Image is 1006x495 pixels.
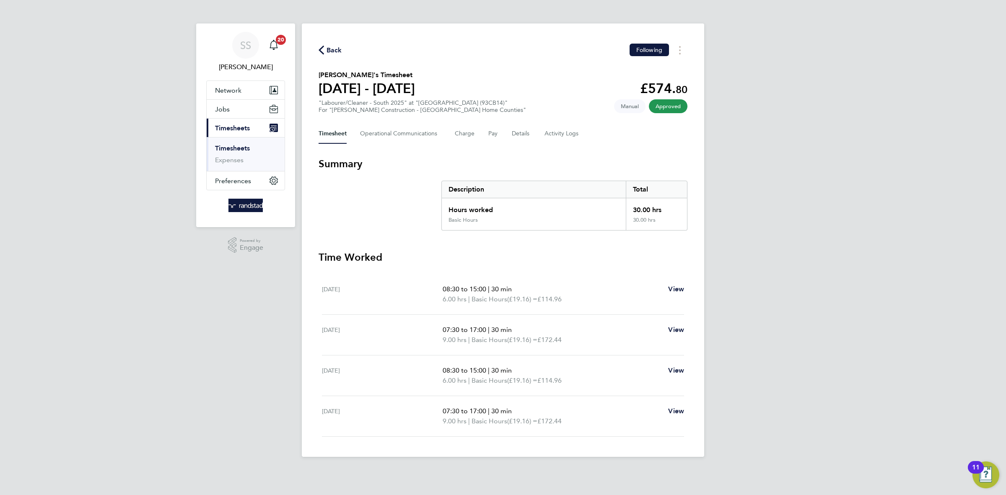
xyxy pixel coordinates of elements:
[207,100,285,118] button: Jobs
[488,407,490,415] span: |
[488,326,490,334] span: |
[537,376,562,384] span: £114.96
[319,45,342,55] button: Back
[507,295,537,303] span: (£19.16) =
[507,417,537,425] span: (£19.16) =
[491,326,512,334] span: 30 min
[630,44,669,56] button: Following
[443,295,467,303] span: 6.00 hrs
[491,407,512,415] span: 30 min
[196,23,295,227] nav: Main navigation
[468,376,470,384] span: |
[468,295,470,303] span: |
[228,199,263,212] img: randstad-logo-retina.png
[507,376,537,384] span: (£19.16) =
[215,86,241,94] span: Network
[626,217,687,230] div: 30.00 hrs
[472,376,507,386] span: Basic Hours
[215,144,250,152] a: Timesheets
[215,124,250,132] span: Timesheets
[206,62,285,72] span: Shaye Stoneham
[215,177,251,185] span: Preferences
[472,416,507,426] span: Basic Hours
[676,83,687,96] span: 80
[443,285,486,293] span: 08:30 to 15:00
[668,407,684,415] span: View
[537,417,562,425] span: £172.44
[668,406,684,416] a: View
[443,376,467,384] span: 6.00 hrs
[491,285,512,293] span: 30 min
[668,366,684,374] span: View
[626,198,687,217] div: 30.00 hrs
[455,124,475,144] button: Charge
[649,99,687,113] span: This timesheet has been approved.
[322,365,443,386] div: [DATE]
[319,157,687,171] h3: Summary
[360,124,441,144] button: Operational Communications
[488,285,490,293] span: |
[443,336,467,344] span: 9.00 hrs
[972,461,999,488] button: Open Resource Center, 11 new notifications
[327,45,342,55] span: Back
[207,81,285,99] button: Network
[668,285,684,293] span: View
[441,181,687,231] div: Summary
[443,417,467,425] span: 9.00 hrs
[468,417,470,425] span: |
[240,244,263,251] span: Engage
[472,335,507,345] span: Basic Hours
[215,156,244,164] a: Expenses
[537,336,562,344] span: £172.44
[488,366,490,374] span: |
[972,467,980,478] div: 11
[322,406,443,426] div: [DATE]
[443,366,486,374] span: 08:30 to 15:00
[488,124,498,144] button: Pay
[672,44,687,57] button: Timesheets Menu
[207,171,285,190] button: Preferences
[443,407,486,415] span: 07:30 to 17:00
[468,336,470,344] span: |
[215,105,230,113] span: Jobs
[442,198,626,217] div: Hours worked
[319,70,415,80] h2: [PERSON_NAME]'s Timesheet
[207,119,285,137] button: Timesheets
[319,124,347,144] button: Timesheet
[626,181,687,198] div: Total
[512,124,531,144] button: Details
[228,237,264,253] a: Powered byEngage
[276,35,286,45] span: 20
[319,157,687,437] section: Timesheet
[491,366,512,374] span: 30 min
[442,181,626,198] div: Description
[319,99,526,114] div: "Labourer/Cleaner - South 2025" at "[GEOGRAPHIC_DATA] (93CB14)"
[206,32,285,72] a: SS[PERSON_NAME]
[265,32,282,59] a: 20
[240,40,251,51] span: SS
[668,325,684,335] a: View
[449,217,478,223] div: Basic Hours
[668,326,684,334] span: View
[472,294,507,304] span: Basic Hours
[319,251,687,264] h3: Time Worked
[507,336,537,344] span: (£19.16) =
[668,284,684,294] a: View
[544,124,580,144] button: Activity Logs
[322,284,443,304] div: [DATE]
[206,199,285,212] a: Go to home page
[537,295,562,303] span: £114.96
[636,46,662,54] span: Following
[668,365,684,376] a: View
[640,80,687,96] app-decimal: £574.
[319,80,415,97] h1: [DATE] - [DATE]
[319,106,526,114] div: For "[PERSON_NAME] Construction - [GEOGRAPHIC_DATA] Home Counties"
[443,326,486,334] span: 07:30 to 17:00
[240,237,263,244] span: Powered by
[322,325,443,345] div: [DATE]
[207,137,285,171] div: Timesheets
[614,99,646,113] span: This timesheet was manually created.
